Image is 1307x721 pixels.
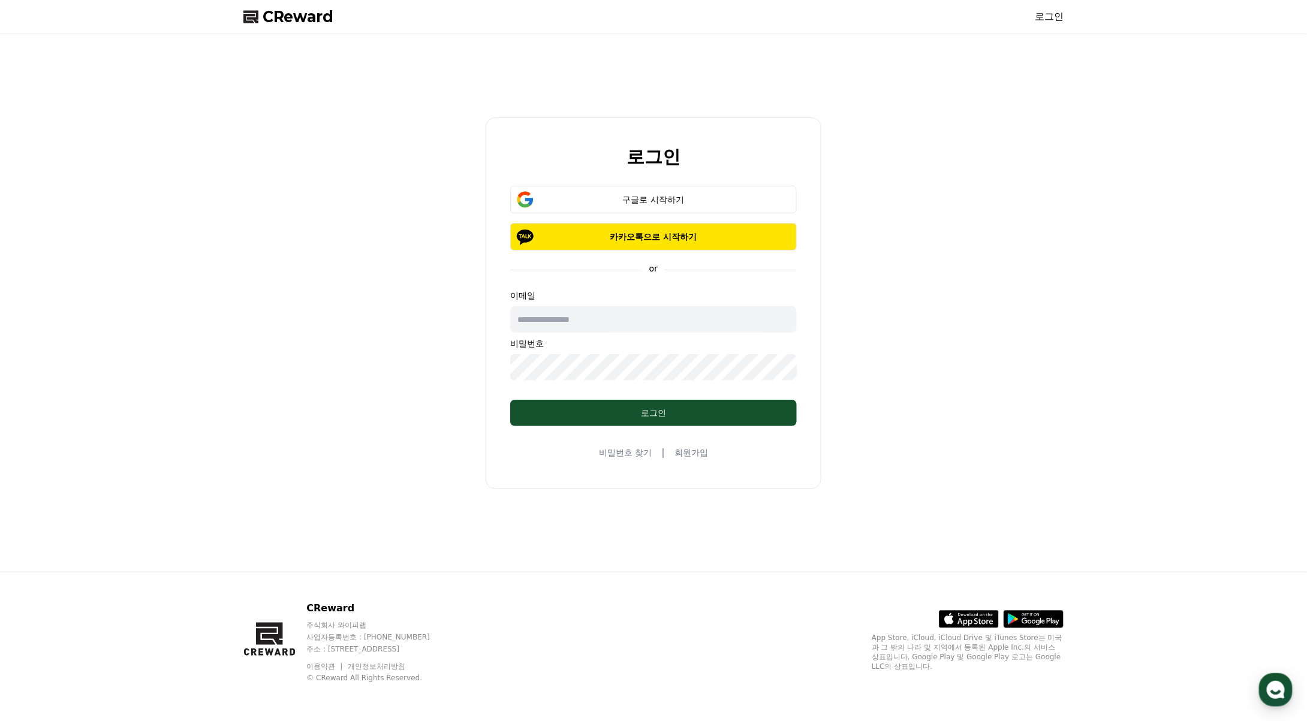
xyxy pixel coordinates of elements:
p: 비밀번호 [510,337,797,349]
a: 비밀번호 찾기 [599,447,652,458]
button: 카카오톡으로 시작하기 [510,223,797,251]
a: 개인정보처리방침 [348,662,405,671]
p: © CReward All Rights Reserved. [306,673,453,683]
p: 이메일 [510,289,797,301]
a: CReward [243,7,333,26]
div: 구글로 시작하기 [528,194,779,206]
p: 주식회사 와이피랩 [306,620,453,630]
a: 홈 [4,380,79,410]
span: 설정 [185,398,200,408]
p: 사업자등록번호 : [PHONE_NUMBER] [306,632,453,642]
p: App Store, iCloud, iCloud Drive 및 iTunes Store는 미국과 그 밖의 나라 및 지역에서 등록된 Apple Inc.의 서비스 상표입니다. Goo... [872,633,1064,671]
span: 홈 [38,398,45,408]
p: CReward [306,601,453,616]
span: 대화 [110,399,124,408]
h2: 로그인 [627,147,680,167]
p: 카카오톡으로 시작하기 [528,231,779,243]
span: CReward [263,7,333,26]
button: 로그인 [510,400,797,426]
a: 회원가입 [674,447,708,458]
a: 로그인 [1035,10,1064,24]
div: 로그인 [534,407,773,419]
span: | [662,445,665,460]
a: 이용약관 [306,662,344,671]
a: 대화 [79,380,155,410]
a: 설정 [155,380,230,410]
button: 구글로 시작하기 [510,186,797,213]
p: or [642,263,665,274]
p: 주소 : [STREET_ADDRESS] [306,644,453,654]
